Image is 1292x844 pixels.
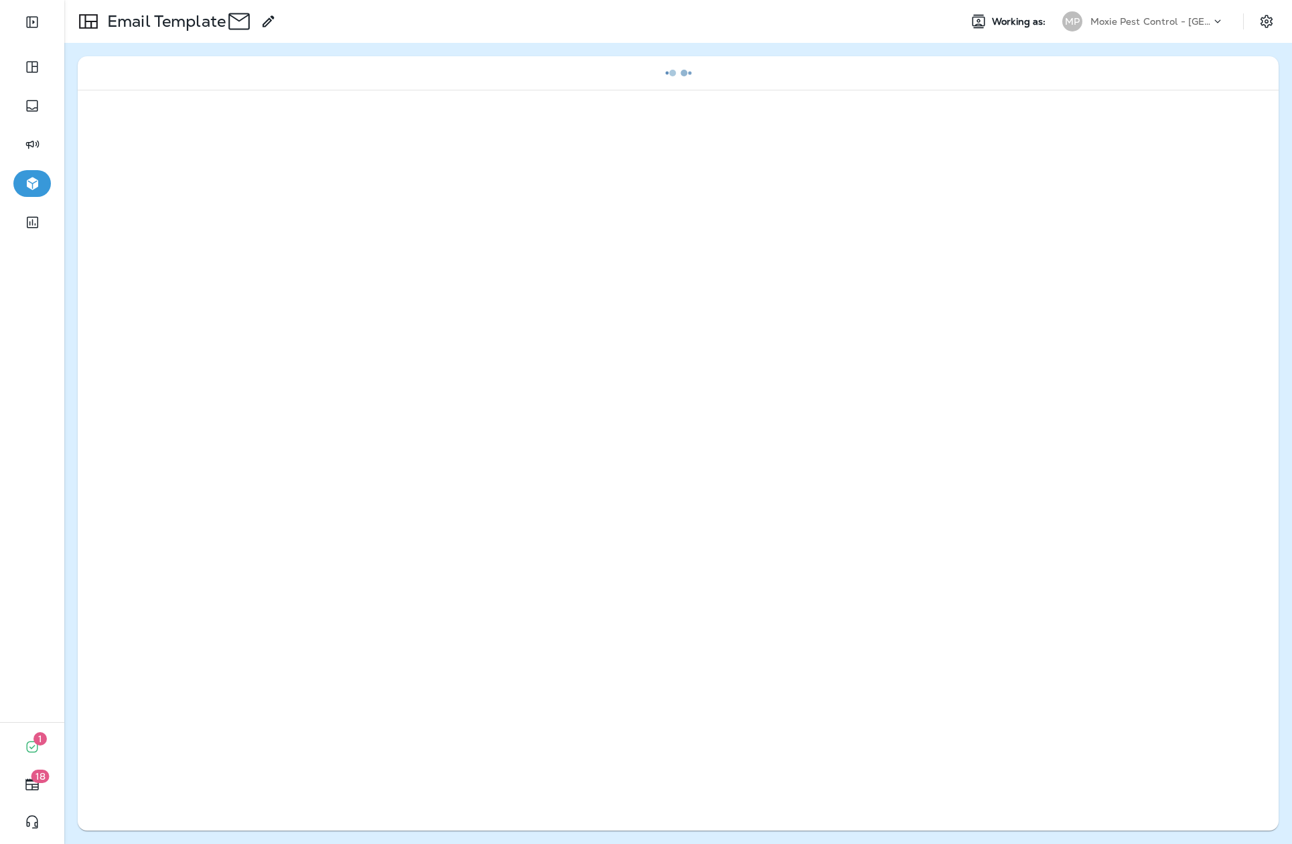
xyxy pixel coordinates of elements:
[102,11,226,31] p: Email Template
[1062,11,1082,31] div: MP
[31,770,50,783] span: 18
[13,9,51,36] button: Expand Sidebar
[1254,9,1279,33] button: Settings
[1090,16,1211,27] p: Moxie Pest Control - [GEOGRAPHIC_DATA]
[13,771,51,798] button: 18
[13,733,51,760] button: 1
[33,732,47,746] span: 1
[992,16,1049,27] span: Working as:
